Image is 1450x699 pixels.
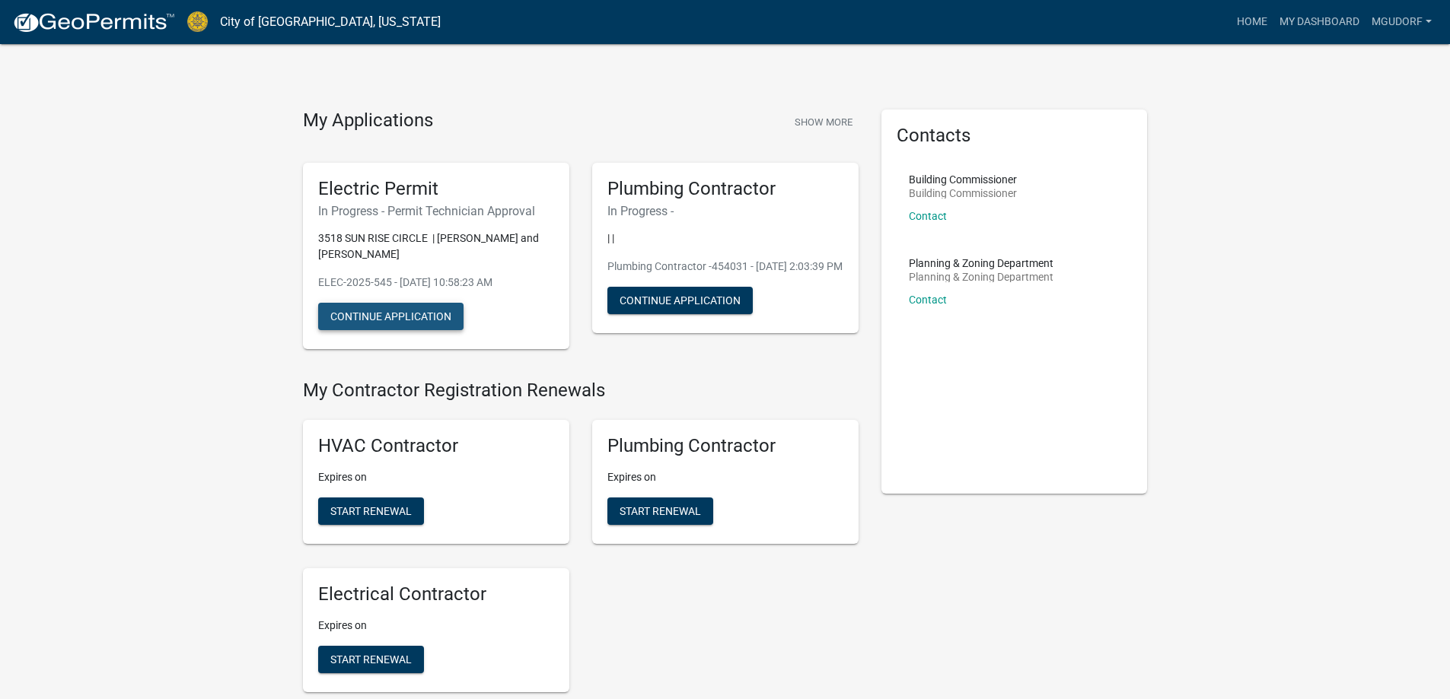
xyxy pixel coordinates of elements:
[318,435,554,457] h5: HVAC Contractor
[789,110,859,135] button: Show More
[1366,8,1438,37] a: MGudorf
[220,9,441,35] a: City of [GEOGRAPHIC_DATA], [US_STATE]
[620,505,701,517] span: Start Renewal
[318,204,554,218] h6: In Progress - Permit Technician Approval
[330,505,412,517] span: Start Renewal
[318,178,554,200] h5: Electric Permit
[607,469,843,485] p: Expires on
[318,469,554,485] p: Expires on
[1231,8,1273,37] a: Home
[318,583,554,605] h5: Electrical Contractor
[909,174,1017,185] p: Building Commissioner
[607,230,843,246] p: | |
[607,497,713,525] button: Start Renewal
[897,125,1133,147] h5: Contacts
[909,188,1017,199] p: Building Commissioner
[318,230,554,262] p: 3518 SUN RISE CIRCLE | [PERSON_NAME] and [PERSON_NAME]
[607,178,843,200] h5: Plumbing Contractor
[318,646,424,673] button: Start Renewal
[187,11,208,32] img: City of Jeffersonville, Indiana
[607,259,843,275] p: Plumbing Contractor -454031 - [DATE] 2:03:39 PM
[303,380,859,402] h4: My Contractor Registration Renewals
[909,294,947,306] a: Contact
[318,275,554,291] p: ELEC-2025-545 - [DATE] 10:58:23 AM
[1273,8,1366,37] a: My Dashboard
[909,210,947,222] a: Contact
[607,435,843,457] h5: Plumbing Contractor
[607,204,843,218] h6: In Progress -
[909,258,1053,268] p: Planning & Zoning Department
[318,497,424,525] button: Start Renewal
[909,272,1053,282] p: Planning & Zoning Department
[330,653,412,665] span: Start Renewal
[607,287,753,314] button: Continue Application
[318,303,464,330] button: Continue Application
[318,618,554,634] p: Expires on
[303,110,433,132] h4: My Applications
